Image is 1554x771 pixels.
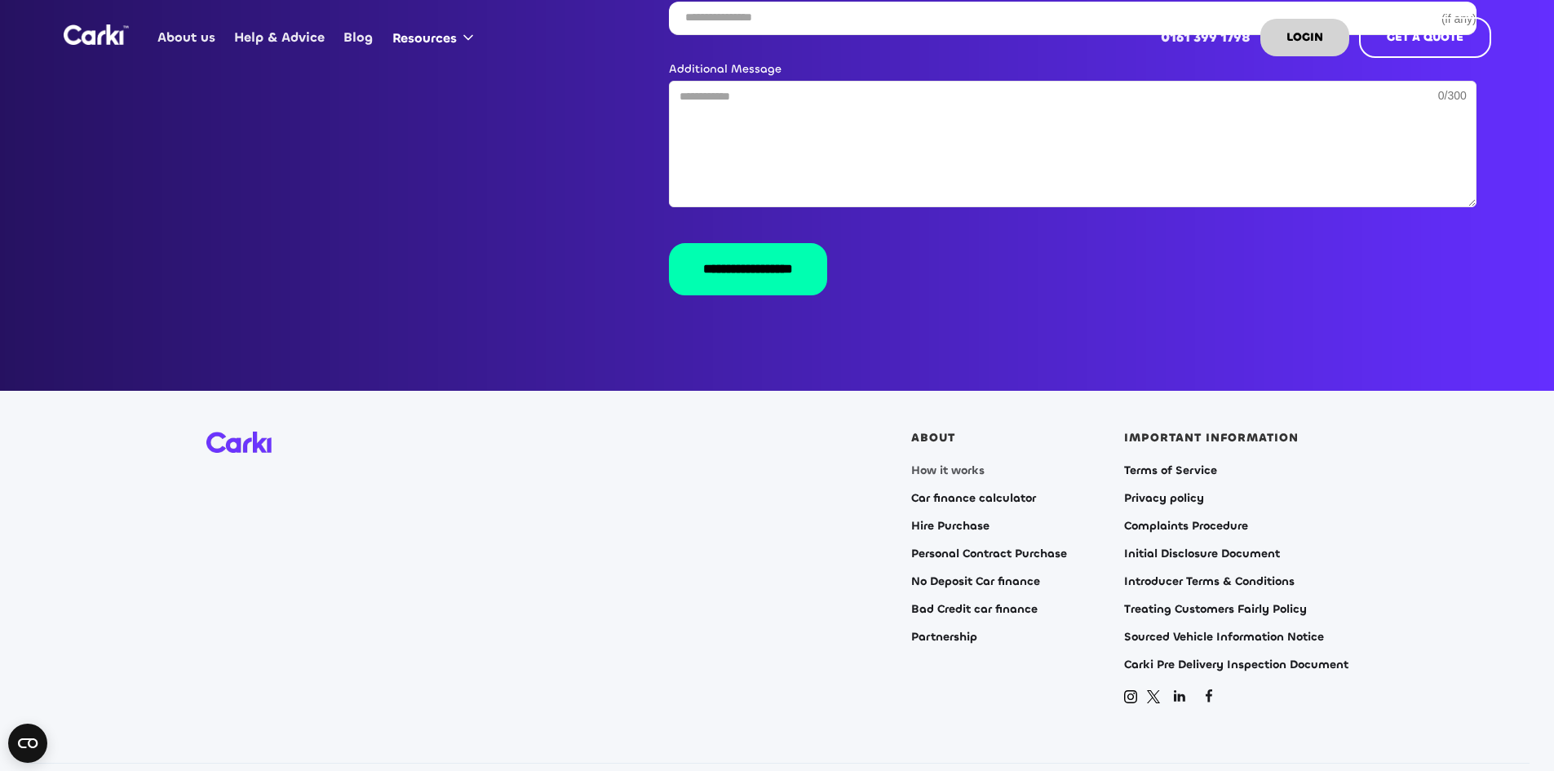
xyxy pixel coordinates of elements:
a: Bad Credit car finance [911,603,1038,616]
a: Complaints Procedure [1124,520,1248,533]
img: Carki logo [206,432,272,454]
a: Personal Contract Purchase [911,547,1067,561]
strong: LOGIN [1286,29,1323,45]
a: Initial Disclosure Document [1124,547,1280,561]
a: home [64,24,129,45]
div: 0/300 [1438,87,1467,104]
a: Help & Advice [225,6,334,69]
img: Logo [64,24,129,45]
a: Partnership [911,631,977,644]
a: About us [148,6,225,69]
a: GET A QUOTE [1359,17,1491,58]
a: Terms of Service [1124,464,1217,477]
div: ABOUT [911,432,955,445]
a: Treating Customers Fairly Policy [1124,603,1307,616]
div: IMPORTANT INFORMATION [1124,432,1299,445]
a: Hire Purchase [911,520,990,533]
a: Sourced Vehicle Information Notice [1124,631,1324,644]
strong: 0161 399 1798 [1161,29,1251,46]
div: Resources [383,7,489,69]
a: No Deposit Car finance [911,575,1040,588]
a: How it works [911,464,985,477]
a: Introducer Terms & Conditions [1124,575,1295,588]
a: Car finance calculator [911,492,1036,505]
a: Blog [334,6,383,69]
a: 0161 399 1798 [1151,6,1260,69]
a: LOGIN [1260,19,1349,56]
div: Resources [392,29,457,47]
button: Open CMP widget [8,724,47,763]
strong: GET A QUOTE [1387,29,1463,45]
a: Privacy policy [1124,492,1204,505]
a: Carki Pre Delivery Inspection Document [1124,658,1348,671]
